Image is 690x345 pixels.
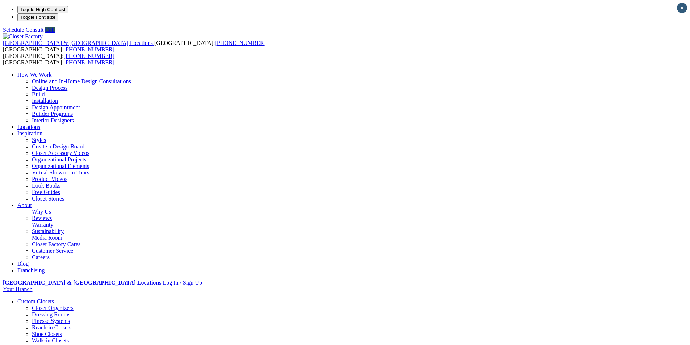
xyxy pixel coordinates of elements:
a: Organizational Projects [32,156,86,163]
a: Dressing Rooms [32,311,70,317]
a: Franchising [17,267,45,273]
a: Careers [32,254,50,260]
a: Online and In-Home Design Consultations [32,78,131,84]
a: Look Books [32,182,60,189]
a: [GEOGRAPHIC_DATA] & [GEOGRAPHIC_DATA] Locations [3,279,161,286]
a: Virtual Showroom Tours [32,169,89,176]
span: Toggle Font size [20,14,55,20]
a: Sustainability [32,228,64,234]
a: [PHONE_NUMBER] [64,59,114,66]
a: [PHONE_NUMBER] [64,53,114,59]
span: [GEOGRAPHIC_DATA]: [GEOGRAPHIC_DATA]: [3,53,114,66]
a: Call [45,27,55,33]
a: Custom Closets [17,298,54,304]
a: [PHONE_NUMBER] [64,46,114,52]
a: How We Work [17,72,52,78]
a: About [17,202,32,208]
a: Shoe Closets [32,331,62,337]
a: [PHONE_NUMBER] [215,40,265,46]
a: Log In / Sign Up [163,279,202,286]
a: Blog [17,261,29,267]
a: Free Guides [32,189,60,195]
a: Why Us [32,209,51,215]
a: Closet Factory Cares [32,241,80,247]
a: Reach-in Closets [32,324,71,331]
a: Interior Designers [32,117,74,123]
a: Finesse Systems [32,318,70,324]
a: Design Appointment [32,104,80,110]
a: Installation [32,98,58,104]
a: Warranty [32,222,53,228]
a: Organizational Elements [32,163,89,169]
a: Create a Design Board [32,143,84,150]
a: Schedule Consult [3,27,43,33]
a: Inspiration [17,130,42,136]
a: Customer Service [32,248,73,254]
a: Closet Organizers [32,305,74,311]
a: Locations [17,124,40,130]
a: Builder Programs [32,111,73,117]
a: [GEOGRAPHIC_DATA] & [GEOGRAPHIC_DATA] Locations [3,40,154,46]
a: Styles [32,137,46,143]
a: Media Room [32,235,62,241]
a: Product Videos [32,176,67,182]
span: [GEOGRAPHIC_DATA]: [GEOGRAPHIC_DATA]: [3,40,266,52]
a: Walk-in Closets [32,337,69,344]
button: Toggle High Contrast [17,6,68,13]
a: Closet Stories [32,195,64,202]
a: Design Process [32,85,67,91]
span: [GEOGRAPHIC_DATA] & [GEOGRAPHIC_DATA] Locations [3,40,153,46]
button: Toggle Font size [17,13,58,21]
button: Close [677,3,687,13]
a: Reviews [32,215,52,221]
a: Build [32,91,45,97]
img: Closet Factory [3,33,43,40]
a: Your Branch [3,286,32,292]
a: Closet Accessory Videos [32,150,89,156]
span: Toggle High Contrast [20,7,65,12]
